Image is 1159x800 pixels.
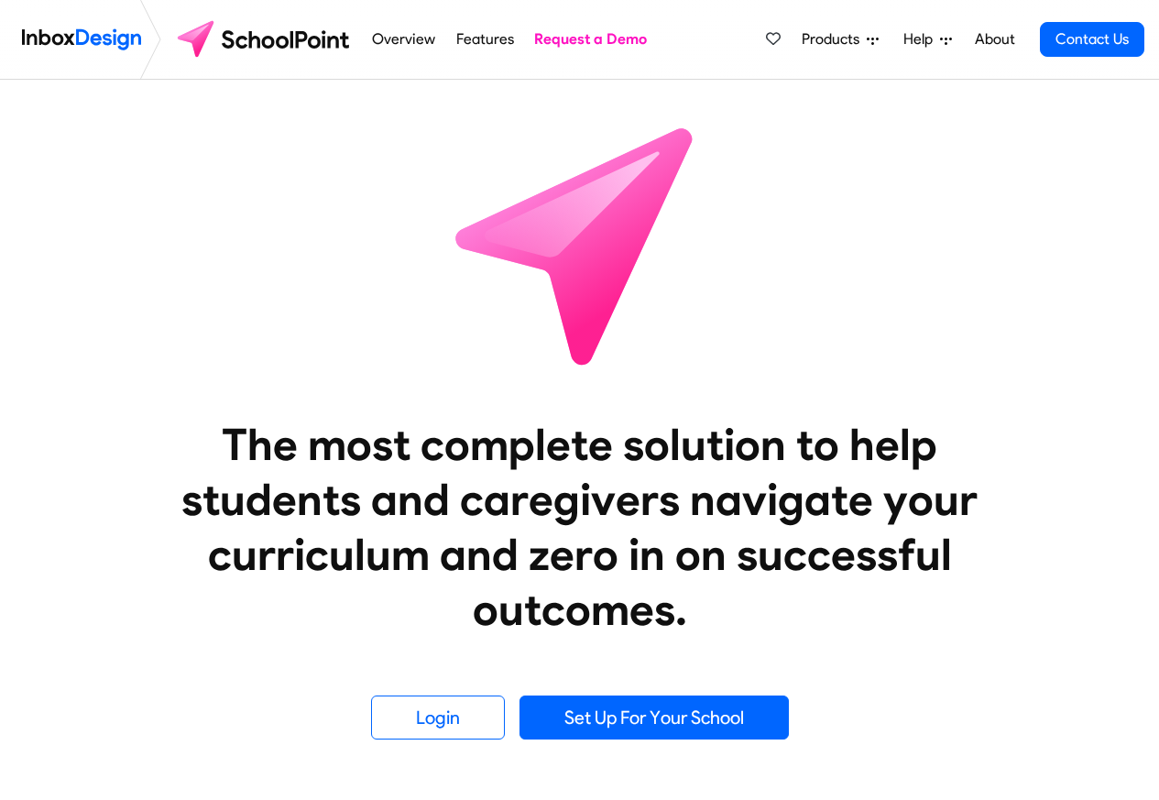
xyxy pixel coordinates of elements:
[896,21,959,58] a: Help
[519,696,789,740] a: Set Up For Your School
[415,80,745,410] img: icon_schoolpoint.svg
[969,21,1020,58] a: About
[794,21,886,58] a: Products
[451,21,519,58] a: Features
[802,28,867,50] span: Products
[1040,22,1144,57] a: Contact Us
[145,417,1015,637] heading: The most complete solution to help students and caregivers navigate your curriculum and zero in o...
[367,21,441,58] a: Overview
[169,17,362,61] img: schoolpoint logo
[903,28,940,50] span: Help
[371,696,505,740] a: Login
[530,21,652,58] a: Request a Demo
